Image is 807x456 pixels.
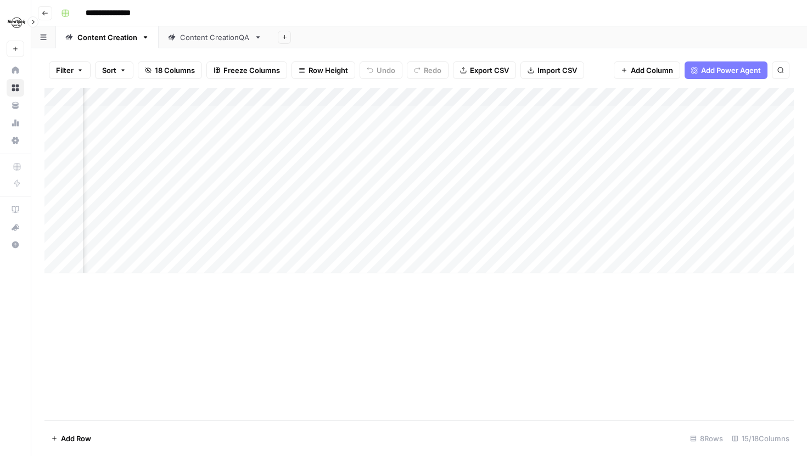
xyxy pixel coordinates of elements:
button: What's new? [7,218,24,236]
button: 18 Columns [138,61,202,79]
a: AirOps Academy [7,201,24,218]
span: Add Column [631,65,673,76]
span: Redo [424,65,441,76]
a: Content CreationQA [159,26,271,48]
a: Usage [7,114,24,132]
button: Help + Support [7,236,24,254]
a: Your Data [7,97,24,114]
button: Row Height [292,61,355,79]
img: Hard Rock Digital Logo [7,13,26,32]
span: Undo [377,65,395,76]
span: Sort [102,65,116,76]
span: Import CSV [537,65,577,76]
a: Settings [7,132,24,149]
button: Add Column [614,61,680,79]
span: Add Row [61,433,91,444]
button: Add Row [44,430,98,447]
button: Sort [95,61,133,79]
span: Export CSV [470,65,509,76]
div: 8 Rows [686,430,727,447]
button: Export CSV [453,61,516,79]
button: Import CSV [520,61,584,79]
button: Freeze Columns [206,61,287,79]
button: Redo [407,61,449,79]
button: Workspace: Hard Rock Digital [7,9,24,36]
a: Content Creation [56,26,159,48]
div: Content CreationQA [180,32,250,43]
div: What's new? [7,219,24,235]
span: Freeze Columns [223,65,280,76]
span: Row Height [309,65,348,76]
button: Undo [360,61,402,79]
a: Browse [7,79,24,97]
button: Filter [49,61,91,79]
div: Content Creation [77,32,137,43]
div: 15/18 Columns [727,430,794,447]
span: Add Power Agent [701,65,761,76]
span: 18 Columns [155,65,195,76]
span: Filter [56,65,74,76]
a: Home [7,61,24,79]
button: Add Power Agent [685,61,767,79]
